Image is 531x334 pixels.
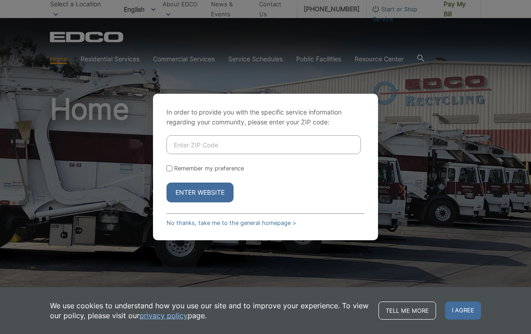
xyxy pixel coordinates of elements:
[445,302,481,320] span: I agree
[166,183,234,202] button: Enter Website
[174,165,244,172] label: Remember my preference
[166,135,361,154] input: Enter ZIP Code
[139,311,188,320] a: privacy policy
[166,220,296,226] a: No thanks, take me to the general homepage >
[166,107,364,127] p: In order to provide you with the specific service information regarding your community, please en...
[378,302,436,320] a: Tell me more
[50,301,369,320] p: We use cookies to understand how you use our site and to improve your experience. To view our pol...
